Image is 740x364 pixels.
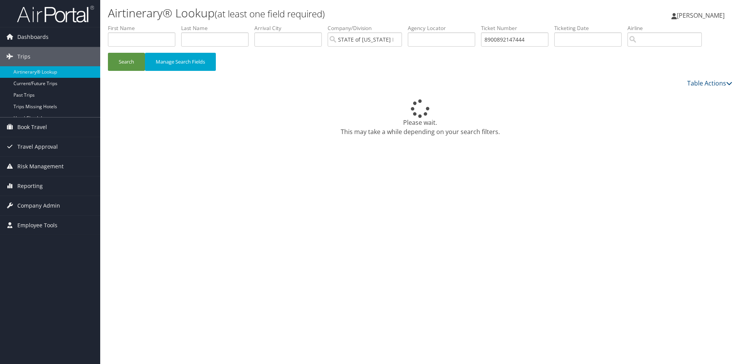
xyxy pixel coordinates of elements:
label: Arrival City [254,24,328,32]
label: First Name [108,24,181,32]
span: Company Admin [17,196,60,215]
button: Search [108,53,145,71]
span: [PERSON_NAME] [677,11,725,20]
label: Ticketing Date [554,24,627,32]
a: Table Actions [687,79,732,87]
h1: Airtinerary® Lookup [108,5,524,21]
label: Last Name [181,24,254,32]
span: Employee Tools [17,216,57,235]
label: Agency Locator [408,24,481,32]
span: Dashboards [17,27,49,47]
span: Reporting [17,176,43,196]
a: [PERSON_NAME] [671,4,732,27]
label: Airline [627,24,708,32]
label: Company/Division [328,24,408,32]
button: Manage Search Fields [145,53,216,71]
img: airportal-logo.png [17,5,94,23]
span: Risk Management [17,157,64,176]
span: Book Travel [17,117,47,137]
small: (at least one field required) [215,7,325,20]
div: Please wait. This may take a while depending on your search filters. [108,99,732,136]
span: Travel Approval [17,137,58,156]
span: Trips [17,47,30,66]
label: Ticket Number [481,24,554,32]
